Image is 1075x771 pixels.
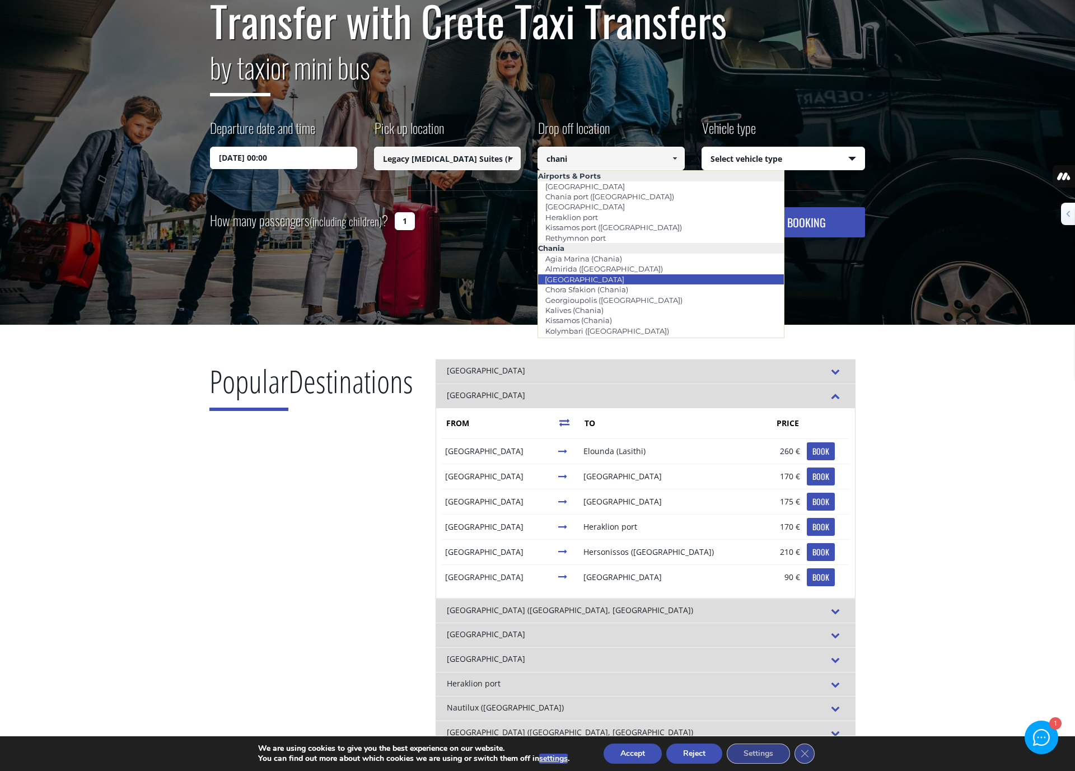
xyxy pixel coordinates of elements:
[502,147,520,170] a: Show All Items
[442,408,555,438] th: FROM
[807,568,835,586] a: BOOK
[374,147,521,170] input: Select pickup location
[210,207,388,235] label: How many passengers ?
[604,744,662,764] button: Accept
[538,171,784,181] li: Airports & Ports
[580,408,762,438] th: TO
[537,272,632,287] a: [GEOGRAPHIC_DATA]
[442,438,555,464] td: [GEOGRAPHIC_DATA]
[537,118,610,147] label: Drop off location
[436,359,856,384] div: [GEOGRAPHIC_DATA]
[762,564,803,590] td: 90 €
[807,543,835,561] a: BOOK
[538,312,619,328] a: Kissamos (Chania)
[762,408,803,438] th: PRICE
[538,209,605,225] a: Heraklion port
[310,213,382,230] small: (including children)
[374,118,444,147] label: Pick up location
[665,147,684,170] a: Show All Items
[436,647,856,672] div: [GEOGRAPHIC_DATA]
[538,243,784,253] li: Chania
[436,721,856,745] div: [GEOGRAPHIC_DATA] ([GEOGRAPHIC_DATA], [GEOGRAPHIC_DATA])
[762,438,803,464] td: 260 €
[538,261,670,277] a: Almirida ([GEOGRAPHIC_DATA])
[538,323,676,339] a: Kolymbari ([GEOGRAPHIC_DATA])
[580,464,762,489] td: [GEOGRAPHIC_DATA]
[580,539,762,564] td: Hersonissos ([GEOGRAPHIC_DATA])
[537,147,685,170] input: Select drop-off location
[442,564,555,590] td: [GEOGRAPHIC_DATA]
[762,464,803,489] td: 170 €
[580,438,762,464] td: Elounda (Lasithi)
[210,46,270,96] span: by taxi
[442,464,555,489] td: [GEOGRAPHIC_DATA]
[436,672,856,697] div: Heraklion port
[580,489,762,514] td: [GEOGRAPHIC_DATA]
[807,518,835,536] a: BOOK
[209,359,413,419] h2: Destinations
[442,539,555,564] td: [GEOGRAPHIC_DATA]
[442,514,555,539] td: [GEOGRAPHIC_DATA]
[538,189,681,204] a: Chania port ([GEOGRAPHIC_DATA])
[538,199,632,214] a: [GEOGRAPHIC_DATA]
[580,564,762,590] td: [GEOGRAPHIC_DATA]
[442,489,555,514] td: [GEOGRAPHIC_DATA]
[807,468,835,485] a: BOOK
[1049,718,1060,730] div: 1
[436,623,856,647] div: [GEOGRAPHIC_DATA]
[538,292,690,308] a: Georgioupolis ([GEOGRAPHIC_DATA])
[666,744,722,764] button: Reject
[209,359,288,411] span: Popular
[762,514,803,539] td: 170 €
[436,599,856,623] div: [GEOGRAPHIC_DATA] ([GEOGRAPHIC_DATA], [GEOGRAPHIC_DATA])
[794,744,815,764] button: Close GDPR Cookie Banner
[580,514,762,539] td: Heraklion port
[436,696,856,721] div: Nautilux ([GEOGRAPHIC_DATA])
[538,302,611,318] a: Kalives (Chania)
[538,282,635,297] a: Chora Sfakion (Chania)
[258,754,569,764] p: You can find out more about which cookies we are using or switch them off in .
[538,219,689,235] a: Kissamos port ([GEOGRAPHIC_DATA])
[702,118,756,147] label: Vehicle type
[762,489,803,514] td: 175 €
[258,744,569,754] p: We are using cookies to give you the best experience on our website.
[539,754,568,764] button: settings
[538,251,629,267] a: Agia Marina (Chania)
[210,118,315,147] label: Departure date and time
[762,539,803,564] td: 210 €
[702,147,865,171] span: Select vehicle type
[210,44,865,105] h2: or mini bus
[727,744,790,764] button: Settings
[538,179,632,194] a: [GEOGRAPHIC_DATA]
[538,230,613,246] a: Rethymnon port
[807,442,835,460] a: BOOK
[807,493,835,511] a: BOOK
[714,207,865,237] button: MAKE A BOOKING
[436,384,856,408] div: [GEOGRAPHIC_DATA]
